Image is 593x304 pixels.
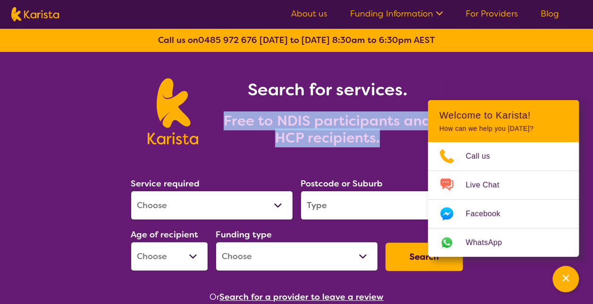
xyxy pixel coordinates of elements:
[541,8,559,19] a: Blog
[11,7,59,21] img: Karista logo
[148,78,198,144] img: Karista logo
[291,8,327,19] a: About us
[219,290,384,304] button: Search for a provider to leave a review
[209,78,445,101] h1: Search for services.
[466,236,513,250] span: WhatsApp
[350,8,443,19] a: Funding Information
[439,125,568,133] p: How can we help you [DATE]?
[439,110,568,121] h2: Welcome to Karista!
[466,149,501,163] span: Call us
[466,207,511,221] span: Facebook
[552,266,579,292] button: Channel Menu
[131,229,198,240] label: Age of recipient
[301,191,463,220] input: Type
[209,290,219,304] span: Or
[209,112,445,146] h2: Free to NDIS participants and HCP recipients.
[428,228,579,257] a: Web link opens in a new tab.
[466,8,518,19] a: For Providers
[466,178,510,192] span: Live Chat
[158,34,435,46] b: Call us on [DATE] to [DATE] 8:30am to 6:30pm AEST
[301,178,383,189] label: Postcode or Suburb
[385,243,463,271] button: Search
[428,142,579,257] ul: Choose channel
[131,178,200,189] label: Service required
[198,34,257,46] a: 0485 972 676
[428,100,579,257] div: Channel Menu
[216,229,272,240] label: Funding type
